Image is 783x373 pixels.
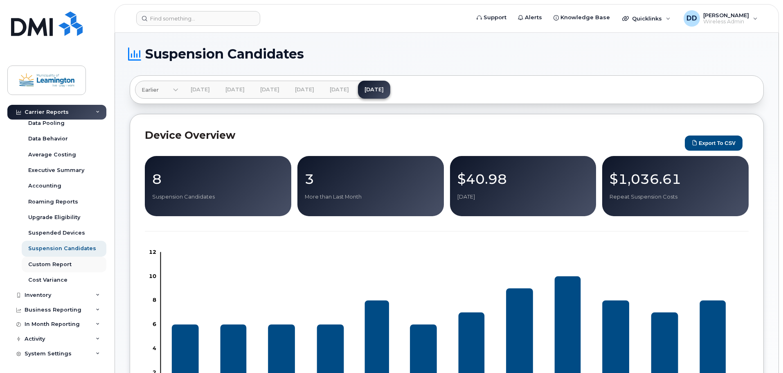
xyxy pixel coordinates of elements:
a: Earlier [135,81,178,99]
p: [DATE] [457,193,589,201]
a: [DATE] [323,81,355,99]
a: [DATE] [358,81,390,99]
tspan: 4 [153,345,156,351]
p: Repeat Suspension Costs [610,193,741,201]
p: More than Last Month [305,193,436,201]
tspan: 10 [149,273,156,279]
p: 8 [152,172,284,186]
a: [DATE] [254,81,286,99]
h2: Device Overview [145,129,681,141]
a: [DATE] [184,81,216,99]
a: [DATE] [219,81,251,99]
button: Export to CSV [685,136,742,151]
p: $1,036.61 [610,172,741,186]
tspan: 12 [149,249,156,255]
span: Suspension Candidates [145,48,304,60]
tspan: 6 [153,321,156,327]
p: 3 [305,172,436,186]
p: Suspension Candidates [152,193,284,201]
span: Earlier [142,86,159,94]
tspan: 8 [153,296,156,303]
p: $40.98 [457,172,589,186]
a: [DATE] [288,81,321,99]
